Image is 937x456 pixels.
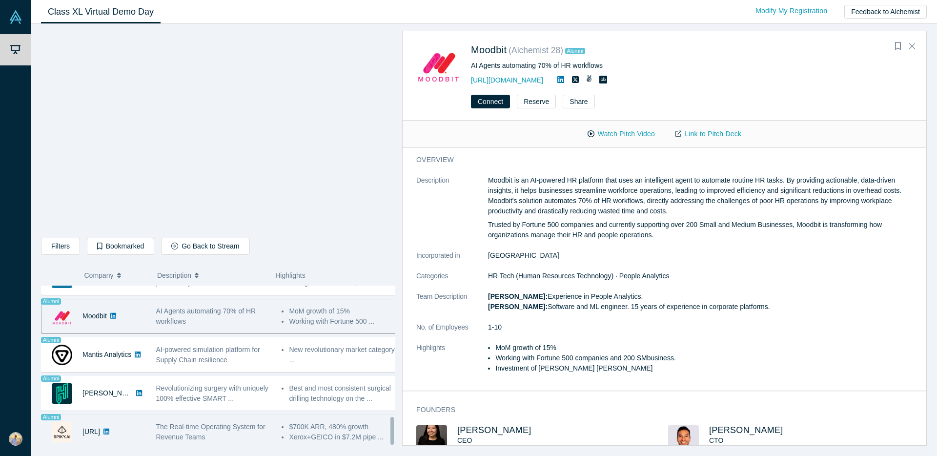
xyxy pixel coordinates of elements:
[82,428,100,435] a: [URL]
[157,265,265,286] button: Description
[161,238,249,255] button: Go Back to Stream
[289,383,397,404] li: Best and most consistent surgical drilling technology on the ...
[157,265,191,286] span: Description
[563,95,594,108] button: Share
[488,250,920,261] dd: [GEOGRAPHIC_DATA]
[289,306,397,316] li: MoM growth of 15%
[416,291,488,322] dt: Team Description
[471,61,796,71] div: AI Agents automating 70% of HR workflows
[416,271,488,291] dt: Categories
[289,432,397,442] li: Xerox+GEICO in $7.2M pipe ...
[41,337,61,343] span: Alumni
[416,405,906,415] h3: Founders
[891,40,905,53] button: Bookmark
[565,48,585,54] span: Alumni
[471,95,510,108] button: Connect
[156,423,265,441] span: The Real-time Operating System for Revenue Teams
[416,175,488,250] dt: Description
[416,322,488,343] dt: No. of Employees
[495,353,920,363] li: Working with Fortune 500 companies and 200 SMbusiness.
[495,363,920,373] li: Investment of [PERSON_NAME] [PERSON_NAME]
[488,175,920,216] p: Moodbit is an AI-powered HR platform that uses an intelligent agent to automate routine HR tasks....
[844,5,927,19] button: Feedback to Alchemist
[156,384,268,402] span: Revolutionizing surgery with uniquely 100% effective SMART ...
[416,155,906,165] h3: overview
[289,422,397,432] li: $700K ARR, 480% growth
[517,95,556,108] button: Reserve
[488,292,548,300] strong: [PERSON_NAME]:
[82,312,107,320] a: Moodbit
[488,220,920,240] p: Trusted by Fortune 500 companies and currently supporting over 200 Small and Medium Businesses, M...
[745,2,837,20] a: Modify My Registration
[416,250,488,271] dt: Incorporated in
[905,39,919,54] button: Close
[156,307,256,325] span: AI Agents automating 70% of HR workflows
[668,425,699,455] img: Alfredo Jaldin's Profile Image
[289,316,397,327] li: Working with Fortune 500 ...
[471,76,543,84] a: [URL][DOMAIN_NAME]
[289,345,397,365] li: New revolutionary market category ...
[416,343,488,384] dt: Highlights
[416,425,447,455] img: Miho Shoji's Profile Image
[488,322,920,332] dd: 1-10
[84,265,114,286] span: Company
[275,271,305,279] span: Highlights
[9,432,22,446] img: Mikhail Zakharov's Account
[9,10,22,24] img: Alchemist Vault Logo
[52,306,72,327] img: Moodbit's Logo
[488,291,920,312] p: Experience in People Analytics. Software and ML engineer. 15 years of experience in corporate pla...
[488,272,669,280] span: HR Tech (Human Resources Technology) · People Analytics
[41,0,161,23] a: Class XL Virtual Demo Day
[41,238,80,255] button: Filters
[509,45,563,55] small: ( Alchemist 28 )
[52,422,72,442] img: Spiky.ai's Logo
[488,303,548,311] strong: [PERSON_NAME]:
[84,265,147,286] button: Company
[156,269,266,287] span: Marketplace for SaaS/AI & Services, powered by Fintech
[41,414,61,420] span: Alumni
[41,375,61,382] span: Alumni
[82,389,165,397] a: [PERSON_NAME] Surgical
[709,425,783,435] a: [PERSON_NAME]
[709,436,723,444] span: CTO
[41,32,395,230] iframe: To enrich screen reader interactions, please activate Accessibility in Grammarly extension settings
[416,42,461,86] img: Moodbit's Logo
[52,383,72,404] img: Hubly Surgical's Logo
[495,343,920,353] li: MoM growth of 15%
[156,346,260,364] span: AI-powered simulation platform for Supply Chain resilience
[457,436,472,444] span: CEO
[41,298,61,305] span: Alumni
[82,351,131,358] a: Mantis Analytics
[87,238,154,255] button: Bookmarked
[52,345,72,365] img: Mantis Analytics's Logo
[471,44,507,55] a: Moodbit
[457,425,531,435] a: [PERSON_NAME]
[665,125,752,143] a: Link to Pitch Deck
[577,125,665,143] button: Watch Pitch Video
